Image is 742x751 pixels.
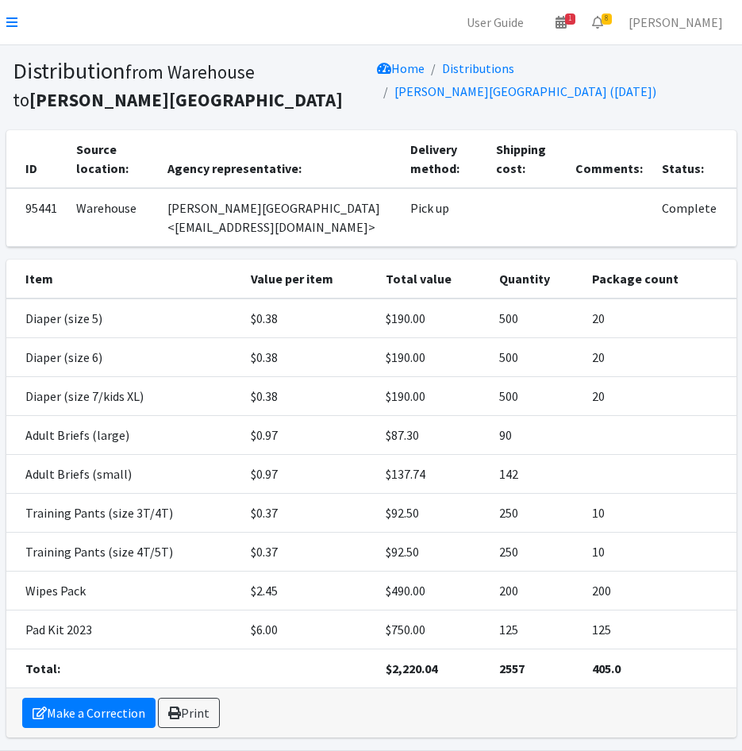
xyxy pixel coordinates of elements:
a: Home [377,60,425,76]
a: Distributions [442,60,514,76]
td: Adult Briefs (large) [6,416,241,455]
td: $0.38 [241,298,377,338]
td: $137.74 [376,455,490,494]
td: $490.00 [376,572,490,610]
a: 1 [543,6,579,38]
td: Training Pants (size 3T/4T) [6,494,241,533]
td: 500 [490,377,582,416]
td: $0.37 [241,494,377,533]
td: Diaper (size 5) [6,298,241,338]
a: 8 [579,6,616,38]
td: $0.97 [241,416,377,455]
span: 8 [602,13,612,25]
td: 500 [490,338,582,377]
td: 500 [490,298,582,338]
strong: 405.0 [592,660,621,676]
th: Comments: [566,130,652,188]
td: $87.30 [376,416,490,455]
a: [PERSON_NAME][GEOGRAPHIC_DATA] ([DATE]) [394,83,656,99]
td: 142 [490,455,582,494]
td: Training Pants (size 4T/5T) [6,533,241,572]
th: Item [6,260,241,298]
td: 10 [582,494,736,533]
th: Package count [582,260,736,298]
a: User Guide [454,6,536,38]
span: 1 [565,13,575,25]
td: 250 [490,533,582,572]
td: [PERSON_NAME][GEOGRAPHIC_DATA] <[EMAIL_ADDRESS][DOMAIN_NAME]> [158,188,401,247]
td: 200 [582,572,736,610]
td: Pad Kit 2023 [6,610,241,649]
td: 95441 [6,188,67,247]
td: 20 [582,377,736,416]
a: [PERSON_NAME] [616,6,736,38]
td: 125 [490,610,582,649]
strong: 2557 [499,660,525,676]
td: Diaper (size 6) [6,338,241,377]
td: 90 [490,416,582,455]
td: 10 [582,533,736,572]
td: $6.00 [241,610,377,649]
th: ID [6,130,67,188]
th: Shipping cost: [486,130,567,188]
td: Adult Briefs (small) [6,455,241,494]
a: Make a Correction [22,698,156,728]
a: Print [158,698,220,728]
h1: Distribution [13,57,366,112]
td: Warehouse [67,188,158,247]
th: Delivery method: [401,130,486,188]
td: $92.50 [376,533,490,572]
td: Pick up [401,188,486,247]
th: Status: [652,130,736,188]
th: Value per item [241,260,377,298]
td: $0.37 [241,533,377,572]
th: Agency representative: [158,130,401,188]
td: 20 [582,298,736,338]
b: [PERSON_NAME][GEOGRAPHIC_DATA] [29,88,343,111]
th: Source location: [67,130,158,188]
strong: Total: [25,660,60,676]
td: $190.00 [376,377,490,416]
td: 250 [490,494,582,533]
td: $92.50 [376,494,490,533]
td: $2.45 [241,572,377,610]
th: Total value [376,260,490,298]
td: $190.00 [376,338,490,377]
td: $750.00 [376,610,490,649]
td: Wipes Pack [6,572,241,610]
td: Complete [652,188,736,247]
strong: $2,220.04 [386,660,437,676]
td: Diaper (size 7/kids XL) [6,377,241,416]
th: Quantity [490,260,582,298]
td: $190.00 [376,298,490,338]
td: $0.38 [241,377,377,416]
td: $0.97 [241,455,377,494]
td: 20 [582,338,736,377]
td: 125 [582,610,736,649]
td: $0.38 [241,338,377,377]
small: from Warehouse to [13,60,343,111]
td: 200 [490,572,582,610]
